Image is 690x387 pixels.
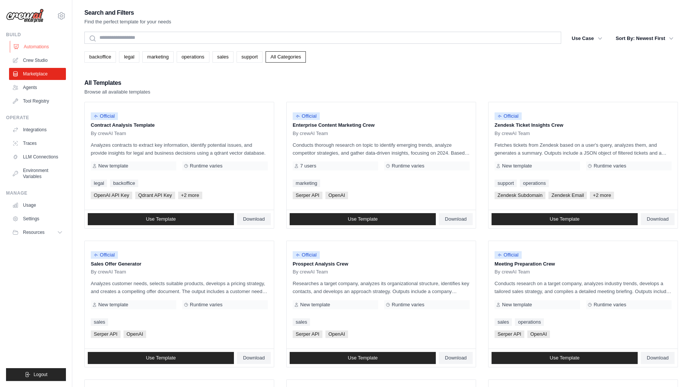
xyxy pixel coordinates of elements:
p: Analyzes contracts to extract key information, identify potential issues, and provide insights fo... [91,141,268,157]
a: sales [293,318,310,326]
p: Meeting Preparation Crew [495,260,672,268]
a: legal [91,180,107,187]
span: Zendesk Email [548,192,587,199]
p: Contract Analysis Template [91,121,268,129]
div: Build [6,32,66,38]
a: Download [641,352,675,364]
a: support [237,51,263,63]
p: Conducts research on a target company, analyzes industry trends, develops a tailored sales strate... [495,279,672,295]
span: Download [243,216,265,222]
a: Use Template [88,352,234,364]
p: Enterprise Content Marketing Crew [293,121,470,129]
a: Agents [9,81,66,94]
span: Official [495,251,522,259]
span: Use Template [550,355,579,361]
span: Serper API [293,192,322,199]
span: Download [647,355,669,361]
span: Serper API [293,330,322,338]
a: Usage [9,199,66,211]
a: Download [237,213,271,225]
span: New template [502,163,532,169]
span: Download [445,355,467,361]
a: backoffice [84,51,116,63]
span: Use Template [348,355,377,361]
span: +2 more [590,192,614,199]
a: backoffice [110,180,138,187]
a: Marketplace [9,68,66,80]
span: OpenAI API Key [91,192,132,199]
span: New template [98,163,128,169]
a: sales [212,51,234,63]
span: Zendesk Subdomain [495,192,545,199]
a: sales [91,318,108,326]
a: Use Template [492,352,638,364]
a: marketing [142,51,174,63]
p: Conducts thorough research on topic to identify emerging trends, analyze competitor strategies, a... [293,141,470,157]
a: Use Template [290,352,436,364]
p: Browse all available templates [84,88,150,96]
span: Official [91,251,118,259]
a: support [495,180,517,187]
span: Official [91,112,118,120]
span: Use Template [146,216,176,222]
span: Use Template [146,355,176,361]
a: Settings [9,213,66,225]
a: Automations [10,41,67,53]
a: Crew Studio [9,54,66,66]
p: Find the perfect template for your needs [84,18,171,26]
a: operations [515,318,544,326]
span: 7 users [300,163,316,169]
span: Download [647,216,669,222]
span: Official [293,251,320,259]
span: OpenAI [527,330,550,338]
span: Official [495,112,522,120]
a: LLM Connections [9,151,66,163]
span: Logout [34,372,47,378]
p: Sales Offer Generator [91,260,268,268]
p: Researches a target company, analyzes its organizational structure, identifies key contacts, and ... [293,279,470,295]
a: legal [119,51,139,63]
a: Use Template [492,213,638,225]
h2: All Templates [84,78,150,88]
button: Logout [6,368,66,381]
span: Serper API [495,330,524,338]
a: Use Template [290,213,436,225]
a: Integrations [9,124,66,136]
span: Official [293,112,320,120]
a: marketing [293,180,320,187]
h2: Search and Filters [84,8,171,18]
span: New template [300,302,330,308]
a: Tool Registry [9,95,66,107]
span: Download [445,216,467,222]
span: New template [98,302,128,308]
a: Download [237,352,271,364]
span: Runtime varies [392,302,424,308]
span: Runtime varies [392,163,424,169]
span: New template [502,302,532,308]
span: By crewAI Team [495,131,530,137]
div: Manage [6,190,66,196]
a: Environment Variables [9,164,66,183]
p: Zendesk Ticket Insights Crew [495,121,672,129]
a: operations [177,51,209,63]
span: By crewAI Team [293,131,328,137]
span: By crewAI Team [495,269,530,275]
span: By crewAI Team [91,131,126,137]
span: Use Template [348,216,377,222]
div: Operate [6,115,66,121]
a: sales [495,318,512,326]
span: Runtime varies [594,163,626,169]
a: operations [520,180,549,187]
a: Download [641,213,675,225]
p: Analyzes customer needs, selects suitable products, develops a pricing strategy, and creates a co... [91,279,268,295]
span: OpenAI [325,330,348,338]
span: Qdrant API Key [135,192,175,199]
span: By crewAI Team [91,269,126,275]
span: Download [243,355,265,361]
span: +2 more [178,192,202,199]
span: Use Template [550,216,579,222]
span: OpenAI [124,330,146,338]
button: Resources [9,226,66,238]
a: Download [439,352,473,364]
button: Sort By: Newest First [611,32,678,45]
